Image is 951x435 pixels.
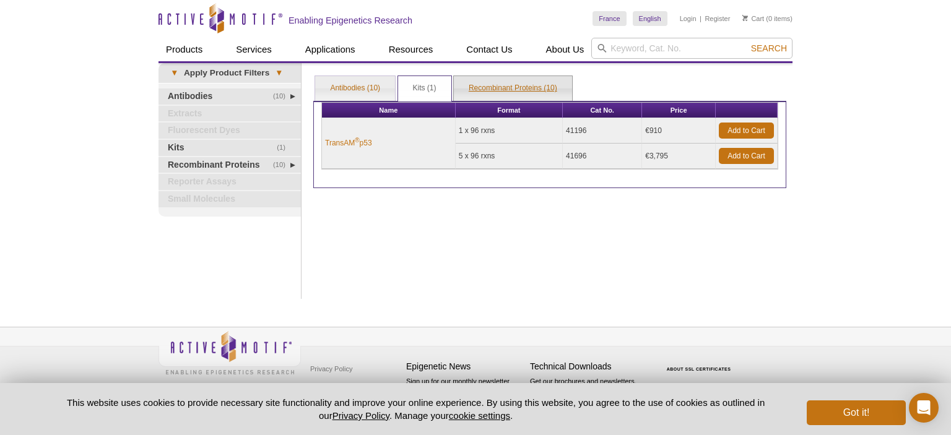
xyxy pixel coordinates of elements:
td: €910 [642,118,716,144]
td: 5 x 96 rxns [456,144,563,169]
img: Your Cart [742,15,748,21]
li: (0 items) [742,11,792,26]
h4: Technical Downloads [530,361,648,372]
button: cookie settings [449,410,510,421]
a: (1)Kits [158,140,301,156]
td: 41696 [563,144,642,169]
table: Click to Verify - This site chose Symantec SSL for secure e-commerce and confidential communicati... [654,349,747,376]
th: Cat No. [563,103,642,118]
a: (10)Recombinant Proteins [158,157,301,173]
button: Got it! [807,400,906,425]
a: Cart [742,14,764,23]
h4: Epigenetic News [406,361,524,372]
li: | [700,11,701,26]
td: 41196 [563,118,642,144]
a: ABOUT SSL CERTIFICATES [667,367,731,371]
a: Reporter Assays [158,174,301,190]
a: Resources [381,38,441,61]
span: ▾ [269,67,289,79]
a: Small Molecules [158,191,301,207]
th: Format [456,103,563,118]
a: Add to Cart [719,148,774,164]
button: Search [747,43,791,54]
a: Fluorescent Dyes [158,123,301,139]
a: Login [680,14,697,23]
span: (10) [273,88,292,105]
a: Privacy Policy [307,360,355,378]
sup: ® [355,137,359,144]
a: Register [705,14,730,23]
p: Sign up for our monthly newsletter highlighting recent publications in the field of epigenetics. [406,376,524,418]
input: Keyword, Cat. No. [591,38,792,59]
a: Antibodies (10) [315,76,395,101]
span: ▾ [165,67,184,79]
p: This website uses cookies to provide necessary site functionality and improve your online experie... [45,396,786,422]
th: Price [642,103,716,118]
a: France [593,11,626,26]
div: Open Intercom Messenger [909,393,939,423]
a: TransAM®p53 [325,137,372,149]
th: Name [322,103,456,118]
a: Contact Us [459,38,519,61]
a: English [633,11,667,26]
a: Applications [298,38,363,61]
a: (10)Antibodies [158,88,301,105]
td: 1 x 96 rxns [456,118,563,144]
a: Recombinant Proteins (10) [454,76,572,101]
a: About Us [539,38,592,61]
p: Get our brochures and newsletters, or request them by mail. [530,376,648,408]
a: Terms & Conditions [307,378,372,397]
span: (10) [273,157,292,173]
a: Kits (1) [398,76,451,101]
td: €3,795 [642,144,716,169]
span: (1) [277,140,292,156]
img: Active Motif, [158,327,301,377]
a: Products [158,38,210,61]
a: Extracts [158,106,301,122]
a: Privacy Policy [332,410,389,421]
h2: Enabling Epigenetics Research [289,15,412,26]
a: Services [228,38,279,61]
a: Add to Cart [719,123,774,139]
span: Search [751,43,787,53]
a: ▾Apply Product Filters▾ [158,63,301,83]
